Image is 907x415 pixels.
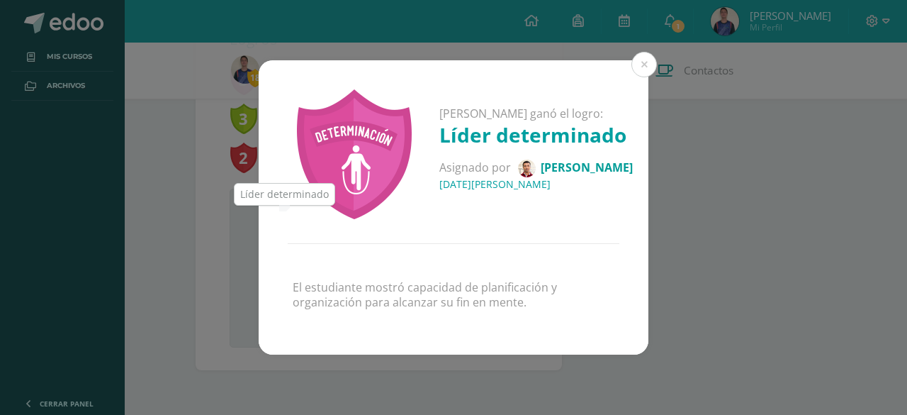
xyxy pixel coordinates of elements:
p: Asignado por [439,160,633,177]
h4: [DATE][PERSON_NAME] [439,177,633,191]
p: [PERSON_NAME] ganó el logro: [439,106,633,121]
h1: Líder determinado [439,121,633,148]
span: [PERSON_NAME] [541,160,633,175]
div: Líder determinado [240,187,329,201]
img: 4149e558ab1101527751169f901609b7.png [518,160,536,177]
button: Close (Esc) [631,52,657,77]
p: El estudiante mostró capacidad de planificación y organización para alcanzar su fin en mente. [293,280,614,310]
